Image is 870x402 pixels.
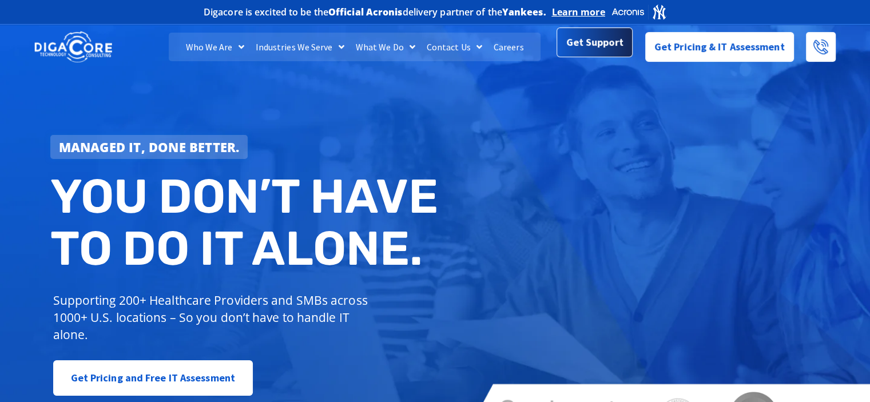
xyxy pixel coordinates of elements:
[53,292,373,343] p: Supporting 200+ Healthcare Providers and SMBs across 1000+ U.S. locations – So you don’t have to ...
[71,367,235,389] span: Get Pricing and Free IT Assessment
[50,170,444,275] h2: You don’t have to do IT alone.
[645,32,794,62] a: Get Pricing & IT Assessment
[328,6,403,18] b: Official Acronis
[566,31,623,54] span: Get Support
[611,3,667,20] img: Acronis
[502,6,546,18] b: Yankees.
[350,33,421,61] a: What We Do
[654,35,785,58] span: Get Pricing & IT Assessment
[169,33,541,61] nav: Menu
[59,138,240,156] strong: Managed IT, done better.
[552,6,605,18] a: Learn more
[34,30,112,64] img: DigaCore Technology Consulting
[557,27,633,57] a: Get Support
[250,33,350,61] a: Industries We Serve
[53,360,253,396] a: Get Pricing and Free IT Assessment
[421,33,488,61] a: Contact Us
[204,7,546,17] h2: Digacore is excited to be the delivery partner of the
[180,33,250,61] a: Who We Are
[50,135,248,159] a: Managed IT, done better.
[488,33,530,61] a: Careers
